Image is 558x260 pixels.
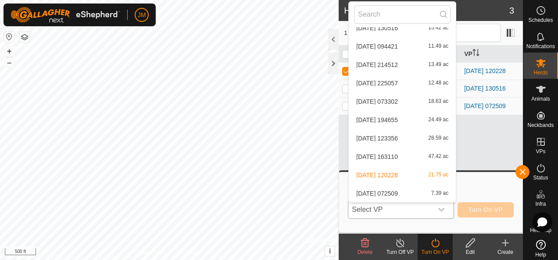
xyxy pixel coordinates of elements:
div: dropdown trigger [433,201,450,218]
button: Turn On VP [458,202,514,218]
li: 2025-07-11 123356 [349,130,456,147]
span: 15.42 ac [428,25,448,31]
span: Heatmap [530,228,551,233]
span: [DATE] 094421 [356,43,398,49]
a: [DATE] 120228 [464,67,506,74]
span: 1 selected [344,28,394,38]
button: Reset Map [4,32,14,42]
span: 47.42 ac [428,154,448,160]
span: 18.63 ac [428,98,448,105]
span: JM [138,11,146,20]
span: Herds [533,70,547,75]
img: Gallagher Logo [11,7,120,23]
li: 2025-07-07 194655 [349,111,456,129]
span: i [329,247,331,255]
span: VPs [536,149,545,154]
li: 2025-06-24 094421 [349,38,456,55]
span: Neckbands [527,123,554,128]
span: [DATE] 194655 [356,117,398,123]
li: 2025-07-19 120228 [349,166,456,184]
span: [DATE] 214512 [356,62,398,68]
button: – [4,57,14,68]
span: Select VP [348,201,432,218]
li: 2025-06-30 225057 [349,74,456,92]
span: [DATE] 120228 [356,172,398,178]
li: 2025-08-01 072509 [349,185,456,202]
a: Privacy Policy [135,249,168,256]
span: 12.48 ac [428,80,448,86]
li: 2025-07-05 073302 [349,93,456,110]
span: Help [535,252,546,257]
button: + [4,46,14,56]
span: 24.49 ac [428,117,448,123]
button: Map Layers [19,32,30,42]
div: Turn On VP [418,248,453,256]
span: Infra [535,201,546,207]
span: [DATE] 130516 [356,25,398,31]
span: Schedules [528,18,553,23]
a: [DATE] 072509 [464,102,506,109]
th: VP [461,46,523,63]
span: [DATE] 072509 [356,190,398,197]
span: Delete [358,249,373,255]
p-sorticon: Activate to sort [472,50,479,57]
span: Status [533,175,548,180]
li: 2025-07-15 163110 [349,148,456,165]
span: 3 [509,4,514,17]
span: 11.49 ac [428,43,448,49]
span: Animals [531,96,550,102]
li: 2025-06-28 214512 [349,56,456,74]
span: 21.75 ac [428,172,448,178]
span: Notifications [526,44,555,49]
span: 13.49 ac [428,62,448,68]
span: [DATE] 163110 [356,154,398,160]
li: 2025-06-16 130516 [349,19,456,37]
a: Contact Us [178,249,204,256]
div: Turn Off VP [383,248,418,256]
a: [DATE] 130516 [464,85,506,92]
input: Search [354,5,451,24]
span: [DATE] 123356 [356,135,398,141]
h2: Herds [344,5,509,16]
span: 7.39 ac [431,190,448,197]
div: Create [488,248,523,256]
button: i [325,246,335,256]
span: [DATE] 225057 [356,80,398,86]
span: [DATE] 073302 [356,98,398,105]
div: Edit [453,248,488,256]
span: 28.59 ac [428,135,448,141]
span: Turn On VP [469,206,503,213]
